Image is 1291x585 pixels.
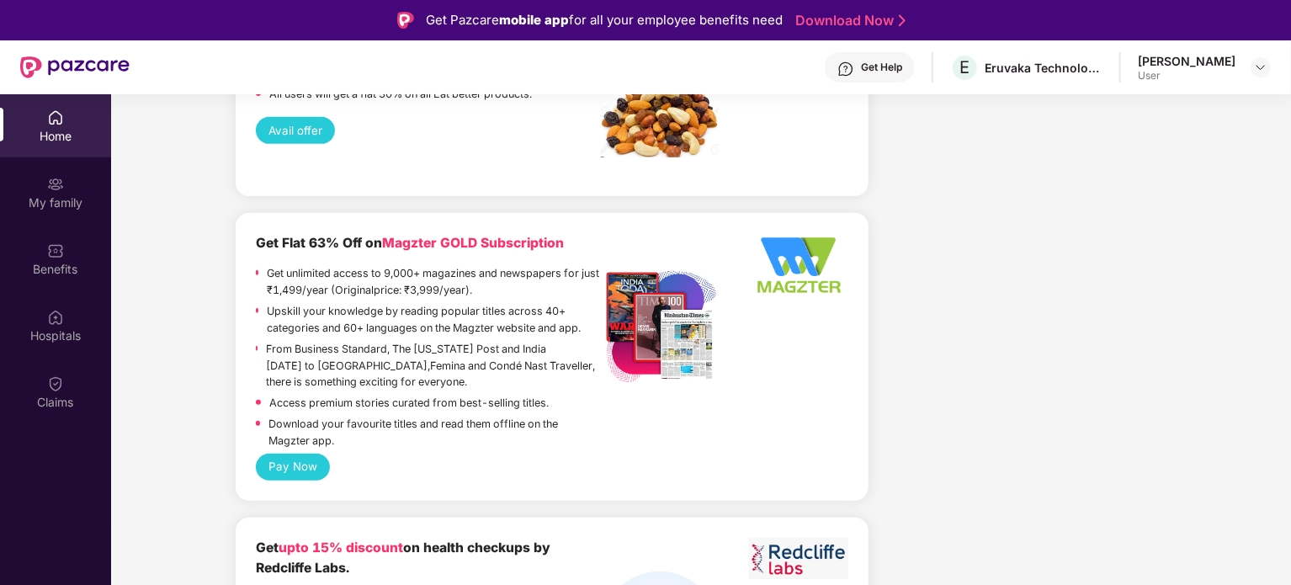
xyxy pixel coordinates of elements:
[267,303,601,337] p: Upskill your knowledge by reading popular titles across 40+ categories and 60+ languages on the M...
[256,235,564,251] b: Get Flat 63% Off on
[861,61,902,74] div: Get Help
[267,265,601,299] p: Get unlimited access to 9,000+ magazines and newspapers for just ₹1,499/year (Originalprice: ₹3,9...
[899,12,906,29] img: Stroke
[837,61,854,77] img: svg+xml;base64,PHN2ZyBpZD0iSGVscC0zMngzMiIgeG1sbnM9Imh0dHA6Ly93d3cudzMub3JnLzIwMDAvc3ZnIiB3aWR0aD...
[382,235,564,251] span: Magzter GOLD Subscription
[47,176,64,193] img: svg+xml;base64,PHN2ZyB3aWR0aD0iMjAiIGhlaWdodD0iMjAiIHZpZXdCb3g9IjAgMCAyMCAyMCIgZmlsbD0ibm9uZSIgeG...
[601,267,719,385] img: Listing%20Image%20-%20Option%201%20-%20Edited.png
[268,416,601,449] p: Download your favourite titles and read them offline on the Magzter app.
[795,12,901,29] a: Download Now
[601,66,719,157] img: Screenshot%202022-11-18%20at%2012.32.13%20PM.png
[749,233,847,297] img: Logo%20-%20Option%202_340x220%20-%20Edited.png
[397,12,414,29] img: Logo
[47,109,64,126] img: svg+xml;base64,PHN2ZyBpZD0iSG9tZSIgeG1sbnM9Imh0dHA6Ly93d3cudzMub3JnLzIwMDAvc3ZnIiB3aWR0aD0iMjAiIG...
[1138,69,1235,82] div: User
[256,117,336,144] button: Avail offer
[269,395,549,412] p: Access premium stories curated from best-selling titles.
[47,242,64,259] img: svg+xml;base64,PHN2ZyBpZD0iQmVuZWZpdHMiIHhtbG5zPSJodHRwOi8vd3d3LnczLm9yZy8yMDAwL3N2ZyIgd2lkdGg9Ij...
[47,375,64,392] img: svg+xml;base64,PHN2ZyBpZD0iQ2xhaW0iIHhtbG5zPSJodHRwOi8vd3d3LnczLm9yZy8yMDAwL3N2ZyIgd2lkdGg9IjIwIi...
[1138,53,1235,69] div: [PERSON_NAME]
[279,540,403,556] span: upto 15% discount
[20,56,130,78] img: New Pazcare Logo
[960,57,970,77] span: E
[426,10,783,30] div: Get Pazcare for all your employee benefits need
[499,12,569,28] strong: mobile app
[266,341,601,391] p: From Business Standard, The [US_STATE] Post and India [DATE] to [GEOGRAPHIC_DATA],Femina and Cond...
[256,454,331,481] button: Pay Now
[749,538,847,579] img: Screenshot%202023-06-01%20at%2011.51.45%20AM.png
[269,86,532,103] p: All users will get a flat 30% on all Eat better products.
[985,60,1102,76] div: Eruvaka Technologies Private Limited
[256,540,550,577] b: Get on health checkups by Redcliffe Labs.
[47,309,64,326] img: svg+xml;base64,PHN2ZyBpZD0iSG9zcGl0YWxzIiB4bWxucz0iaHR0cDovL3d3dy53My5vcmcvMjAwMC9zdmciIHdpZHRoPS...
[1254,61,1267,74] img: svg+xml;base64,PHN2ZyBpZD0iRHJvcGRvd24tMzJ4MzIiIHhtbG5zPSJodHRwOi8vd3d3LnczLm9yZy8yMDAwL3N2ZyIgd2...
